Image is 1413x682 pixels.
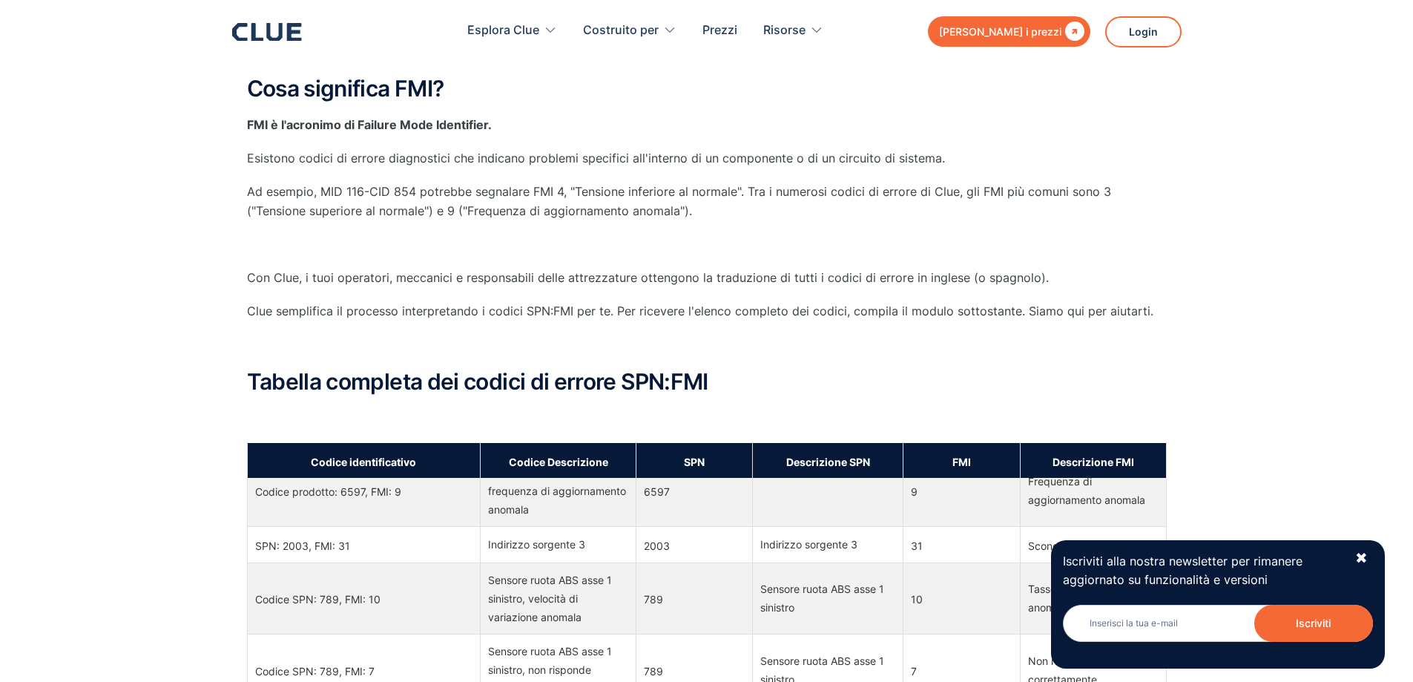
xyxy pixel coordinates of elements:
[467,7,557,54] div: Esplora Clue
[1355,549,1368,567] font: ✖
[255,593,381,606] font: Codice SPN: 789, FMI: 10
[911,539,923,551] font: 31
[247,117,492,132] font: FMI è l'acronimo di Failure Mode Identifier.
[763,7,823,54] div: Risorse
[1053,455,1134,468] font: Descrizione FMI
[911,665,917,678] font: 7
[1063,605,1373,657] form: Notiziario
[509,455,608,468] font: Codice Descrizione
[1063,572,1268,587] font: aggiornato su funzionalità e versioni
[247,304,1153,318] font: Clue semplifica il processo interpretando i codici SPN:FMI per te. Per ricevere l'elenco completo...
[488,538,585,551] font: Indirizzo sorgente 3
[1063,605,1373,642] input: Inserisci la tua e-mail
[583,7,676,54] div: Costruito per
[760,538,857,551] font: Indirizzo sorgente 3
[1028,539,1087,551] font: Sconosciuto
[488,574,612,623] font: Sensore ruota ABS asse 1 sinistro, velocità di variazione anomala
[255,539,350,551] font: SPN: 2003, FMI: 31
[928,16,1090,47] a: [PERSON_NAME] i prezzi
[583,22,659,37] font: Costruito per
[760,583,884,614] font: Sensore ruota ABS asse 1 sinistro
[488,465,626,515] font: Connessione di rete 1, frequenza di aggiornamento anomala
[1063,554,1302,568] font: Iscriviti alla nostra newsletter per rimanere
[311,455,416,468] font: Codice identificativo
[1105,16,1182,47] a: Login
[255,665,375,678] font: Codice SPN: 789, FMI: 7
[684,455,705,468] font: SPN
[1254,605,1373,642] input: Iscriviti
[247,184,1111,217] font: Ad esempio, MID 116-CID 854 potrebbe segnalare FMI 4, "Tensione inferiore al normale". Tra i nume...
[247,270,1049,285] font: Con Clue, i tuoi operatori, meccanici e responsabili delle attrezzature ottengono la traduzione d...
[644,539,670,551] font: 2003
[247,151,945,165] font: Esistono codici di errore diagnostici che indicano problemi specifici all'interno di un component...
[939,25,1061,38] font: [PERSON_NAME] i prezzi
[911,485,918,498] font: 9
[911,593,923,606] font: 10
[952,455,971,468] font: FMI
[644,485,670,498] font: 6597
[702,7,737,54] a: Prezzi
[247,75,444,102] font: Cosa significa FMI?
[1129,25,1158,38] font: Login
[467,22,539,37] font: Esplora Clue
[1028,583,1121,614] font: Tasso di variazione anomalo
[1065,22,1084,41] font: 
[255,485,401,498] font: Codice prodotto: 6597, FMI: 9
[247,368,708,395] font: Tabella completa dei codici di errore SPN:FMI
[763,22,806,37] font: Risorse
[702,22,737,37] font: Prezzi
[644,665,663,678] font: 789
[644,593,663,606] font: 789
[786,455,870,468] font: Descrizione SPN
